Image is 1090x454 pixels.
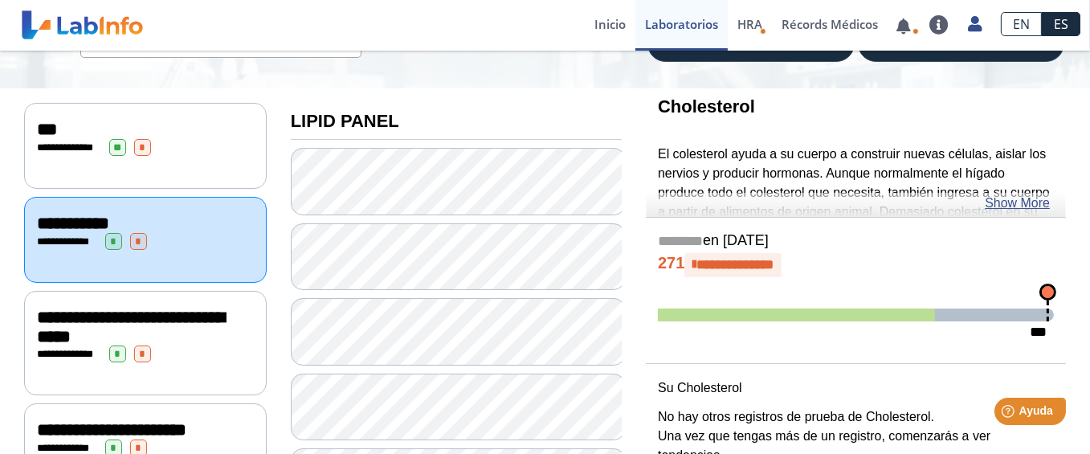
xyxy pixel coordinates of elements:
p: El colesterol ayuda a su cuerpo a construir nuevas células, aislar los nervios y producir hormona... [658,145,1054,356]
h5: en [DATE] [658,232,1054,251]
iframe: Help widget launcher [947,391,1072,436]
span: HRA [737,16,762,32]
p: Su Cholesterol [658,378,1054,398]
a: ES [1042,12,1080,36]
h4: 271 [658,253,1054,277]
a: EN [1001,12,1042,36]
a: Show More [985,194,1050,213]
b: Cholesterol [658,96,755,117]
b: LIPID PANEL [291,111,399,131]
